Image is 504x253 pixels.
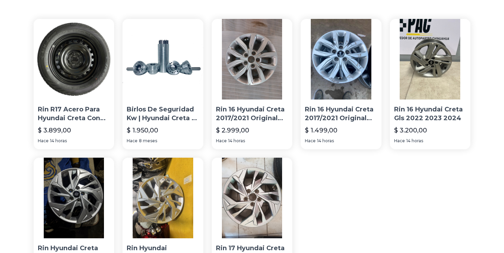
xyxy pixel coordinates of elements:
p: $ 1.499,00 [305,125,337,135]
p: Birlos De Seguridad Kw | Hyundai Creta (1) Rin 17 [127,105,199,123]
img: Rin 17 Hyundai Creta 2020/24 #52910-bv200 [212,158,292,238]
img: Rin Hyundai Creta 2021-2023 5/114 Rayones [34,158,114,238]
img: Birlos De Seguridad Kw | Hyundai Creta (1) Rin 17 [122,19,203,100]
img: Rin Hyundai Creta 2021 2022 2023 2024 Nuevo Original [122,158,203,238]
span: Hace [38,138,49,144]
p: $ 3.899,00 [38,125,71,135]
img: Rin 16 Hyundai Creta Gls 2022 2023 2024 [390,19,470,100]
span: Hace [305,138,316,144]
p: Rin 16 Hyundai Creta 2017/2021 Original #52910-a0500 [216,105,288,123]
p: $ 1.950,00 [127,125,158,135]
a: Rin 16 Hyundai Creta Gls 2022 2023 2024Rin 16 Hyundai Creta Gls 2022 2023 2024$ 3.200,00Hace14 horas [390,19,470,149]
a: Birlos De Seguridad Kw | Hyundai Creta (1) Rin 17Birlos De Seguridad Kw | Hyundai Creta (1) Rin 1... [122,19,203,149]
a: Rin R17 Acero Para Hyundai Creta Con LlantaRin R17 Acero Para Hyundai Creta Con Llanta$ 3.899,00H... [34,19,114,149]
a: Rin 16 Hyundai Creta 2017/2021 Original #52910-a0500Rin 16 Hyundai Creta 2017/2021 Original #5291... [212,19,292,149]
span: Hace [216,138,227,144]
span: Hace [127,138,138,144]
p: Rin R17 Acero Para Hyundai Creta Con Llanta [38,105,110,123]
img: Rin 16 Hyundai Creta 2017/2021 Original #52910-c9510 [301,19,381,100]
p: Rin 16 Hyundai Creta Gls 2022 2023 2024 [394,105,466,123]
span: Hace [394,138,405,144]
p: $ 3.200,00 [394,125,427,135]
a: Rin 16 Hyundai Creta 2017/2021 Original #52910-c9510Rin 16 Hyundai Creta 2017/2021 Original #5291... [301,19,381,149]
span: 14 horas [406,138,423,144]
img: Rin 16 Hyundai Creta 2017/2021 Original #52910-a0500 [212,19,292,100]
span: 14 horas [317,138,334,144]
p: $ 2.999,00 [216,125,249,135]
span: 8 meses [139,138,157,144]
span: 14 horas [50,138,67,144]
span: 14 horas [228,138,245,144]
p: Rin 16 Hyundai Creta 2017/2021 Original #52910-c9510 [305,105,377,123]
img: Rin R17 Acero Para Hyundai Creta Con Llanta [34,19,114,100]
